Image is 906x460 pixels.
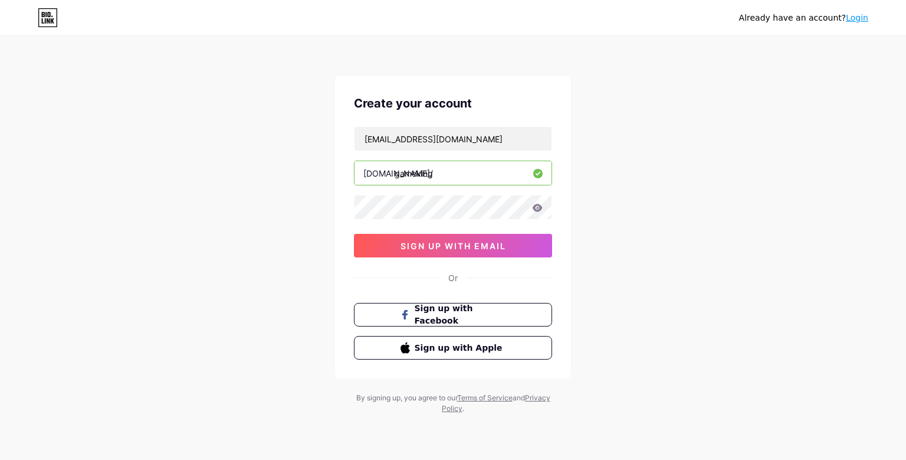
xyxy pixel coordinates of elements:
[448,272,458,284] div: Or
[354,127,552,151] input: Email
[363,167,433,180] div: [DOMAIN_NAME]/
[353,393,553,414] div: By signing up, you agree to our and .
[415,302,506,327] span: Sign up with Facebook
[846,13,868,22] a: Login
[457,393,513,402] a: Terms of Service
[354,161,552,185] input: username
[354,336,552,360] button: Sign up with Apple
[739,12,868,24] div: Already have an account?
[354,303,552,327] button: Sign up with Facebook
[415,342,506,354] span: Sign up with Apple
[354,234,552,257] button: sign up with email
[401,241,506,251] span: sign up with email
[354,94,552,112] div: Create your account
